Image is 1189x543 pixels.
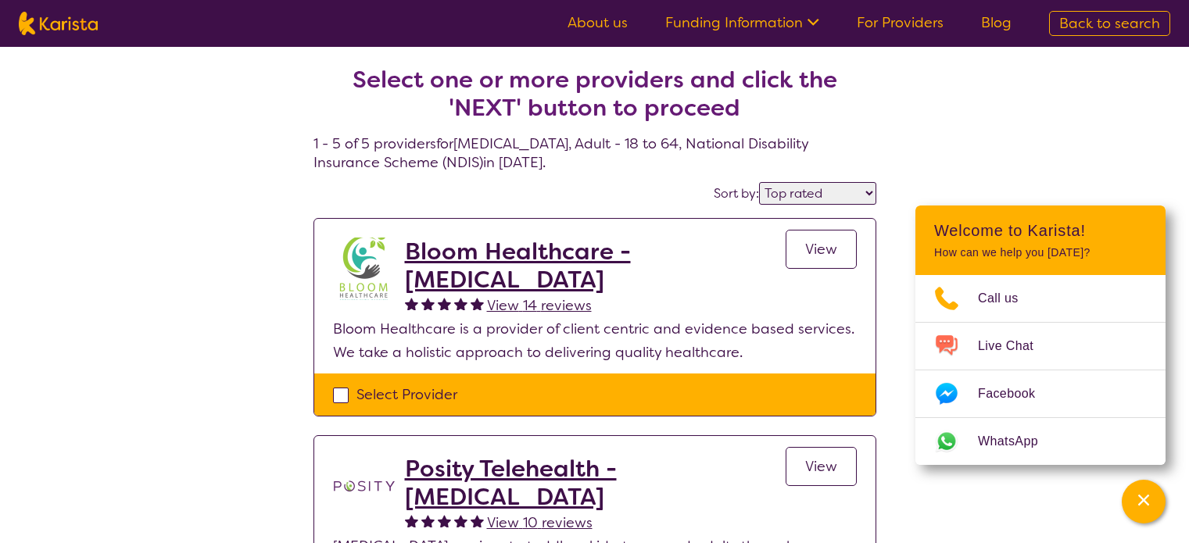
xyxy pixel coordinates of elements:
a: About us [568,13,628,32]
a: Funding Information [665,13,819,32]
img: fullstar [438,514,451,527]
img: fullstar [438,297,451,310]
span: View 14 reviews [487,296,592,315]
span: Call us [978,287,1037,310]
span: View [805,240,837,259]
a: View 14 reviews [487,294,592,317]
img: t1bslo80pcylnzwjhndq.png [333,455,396,517]
label: Sort by: [714,185,759,202]
a: Web link opens in a new tab. [915,418,1166,465]
img: fullstar [405,514,418,527]
a: For Providers [857,13,944,32]
img: fullstar [421,514,435,527]
ul: Choose channel [915,275,1166,465]
img: kyxjko9qh2ft7c3q1pd9.jpg [333,238,396,300]
h4: 1 - 5 of 5 providers for [MEDICAL_DATA] , Adult - 18 to 64 , National Disability Insurance Scheme... [313,28,876,172]
a: View [786,447,857,486]
span: Back to search [1059,14,1160,33]
span: View [805,457,837,476]
span: WhatsApp [978,430,1057,453]
a: Posity Telehealth - [MEDICAL_DATA] [405,455,786,511]
a: View 10 reviews [487,511,593,534]
img: fullstar [454,514,467,527]
img: fullstar [454,297,467,310]
div: Channel Menu [915,205,1166,465]
a: View [786,230,857,269]
p: Bloom Healthcare is a provider of client centric and evidence based services. We take a holistic ... [333,317,857,364]
span: Live Chat [978,334,1052,358]
img: fullstar [421,297,435,310]
span: Facebook [978,382,1054,405]
h2: Select one or more providers and click the 'NEXT' button to proceed [332,66,858,122]
img: fullstar [471,297,484,310]
button: Channel Menu [1122,480,1166,523]
span: View 10 reviews [487,513,593,532]
img: fullstar [471,514,484,527]
a: Bloom Healthcare - [MEDICAL_DATA] [405,238,786,294]
p: How can we help you [DATE]? [934,246,1147,259]
img: fullstar [405,297,418,310]
h2: Welcome to Karista! [934,221,1147,240]
img: Karista logo [19,12,98,35]
a: Back to search [1049,11,1170,36]
a: Blog [981,13,1012,32]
